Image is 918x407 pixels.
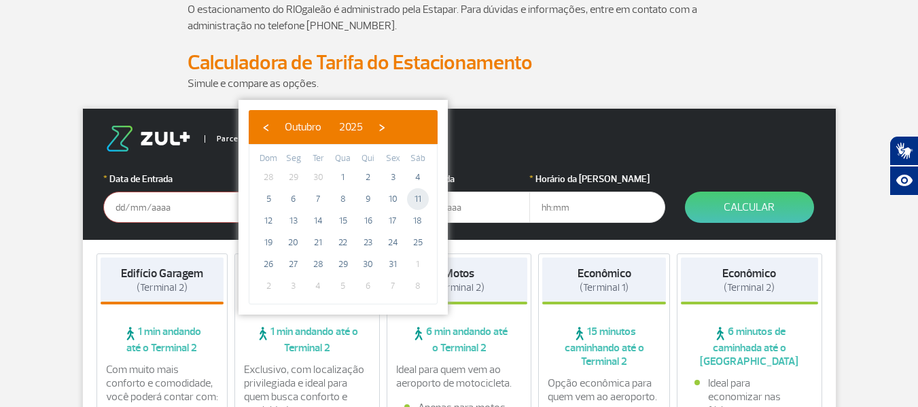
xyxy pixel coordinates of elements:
[407,275,429,297] span: 8
[332,210,354,232] span: 15
[258,188,279,210] span: 5
[258,210,279,232] span: 12
[307,232,329,253] span: 21
[357,275,379,297] span: 6
[188,1,731,34] p: O estacionamento do RIOgaleão é administrado pela Estapar. Para dúvidas e informações, entre em c...
[407,188,429,210] span: 11
[357,188,379,210] span: 9
[685,192,814,223] button: Calcular
[283,210,304,232] span: 13
[188,75,731,92] p: Simule e compare as opções.
[405,152,430,166] th: weekday
[103,192,239,223] input: dd/mm/aaaa
[382,166,404,188] span: 3
[103,172,239,186] label: Data de Entrada
[307,166,329,188] span: 30
[407,232,429,253] span: 25
[283,232,304,253] span: 20
[137,281,188,294] span: (Terminal 2)
[255,117,276,137] button: ‹
[283,253,304,275] span: 27
[724,281,775,294] span: (Terminal 2)
[382,210,404,232] span: 17
[307,275,329,297] span: 4
[355,152,381,166] th: weekday
[307,253,329,275] span: 28
[205,135,275,143] span: Parceiro Oficial
[103,126,193,152] img: logo-zul.png
[255,118,392,132] bs-datepicker-navigation-view: ​ ​ ​
[548,376,660,404] p: Opção econômica para quem vem ao aeroporto.
[306,152,331,166] th: weekday
[121,266,203,281] strong: Edifício Garagem
[283,275,304,297] span: 3
[889,166,918,196] button: Abrir recursos assistivos.
[889,136,918,196] div: Plugin de acessibilidade da Hand Talk.
[382,253,404,275] span: 31
[188,50,731,75] h2: Calculadora de Tarifa do Estacionamento
[307,210,329,232] span: 14
[444,266,474,281] strong: Motos
[256,152,281,166] th: weekday
[529,172,665,186] label: Horário da [PERSON_NAME]
[382,275,404,297] span: 7
[332,232,354,253] span: 22
[101,325,224,355] span: 1 min andando até o Terminal 2
[283,188,304,210] span: 6
[357,253,379,275] span: 30
[357,210,379,232] span: 16
[580,281,629,294] span: (Terminal 1)
[578,266,631,281] strong: Econômico
[283,166,304,188] span: 29
[382,188,404,210] span: 10
[332,188,354,210] span: 8
[382,232,404,253] span: 24
[339,120,363,134] span: 2025
[106,363,219,404] p: Com muito mais conforto e comodidade, você poderá contar com:
[285,120,321,134] span: Outubro
[394,172,530,186] label: Data da Saída
[307,188,329,210] span: 7
[381,152,406,166] th: weekday
[332,275,354,297] span: 5
[332,166,354,188] span: 1
[239,325,376,355] span: 1 min andando até o Terminal 2
[434,281,484,294] span: (Terminal 2)
[391,325,528,355] span: 6 min andando até o Terminal 2
[332,253,354,275] span: 29
[396,363,523,390] p: Ideal para quem vem ao aeroporto de motocicleta.
[239,100,448,315] bs-datepicker-container: calendar
[681,325,818,368] span: 6 minutos de caminhada até o [GEOGRAPHIC_DATA]
[258,166,279,188] span: 28
[258,232,279,253] span: 19
[281,152,306,166] th: weekday
[542,325,666,368] span: 15 minutos caminhando até o Terminal 2
[407,253,429,275] span: 1
[407,166,429,188] span: 4
[372,117,392,137] button: ›
[889,136,918,166] button: Abrir tradutor de língua de sinais.
[357,232,379,253] span: 23
[331,152,356,166] th: weekday
[407,210,429,232] span: 18
[258,275,279,297] span: 2
[529,192,665,223] input: hh:mm
[258,253,279,275] span: 26
[394,192,530,223] input: dd/mm/aaaa
[330,117,372,137] button: 2025
[722,266,776,281] strong: Econômico
[276,117,330,137] button: Outubro
[357,166,379,188] span: 2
